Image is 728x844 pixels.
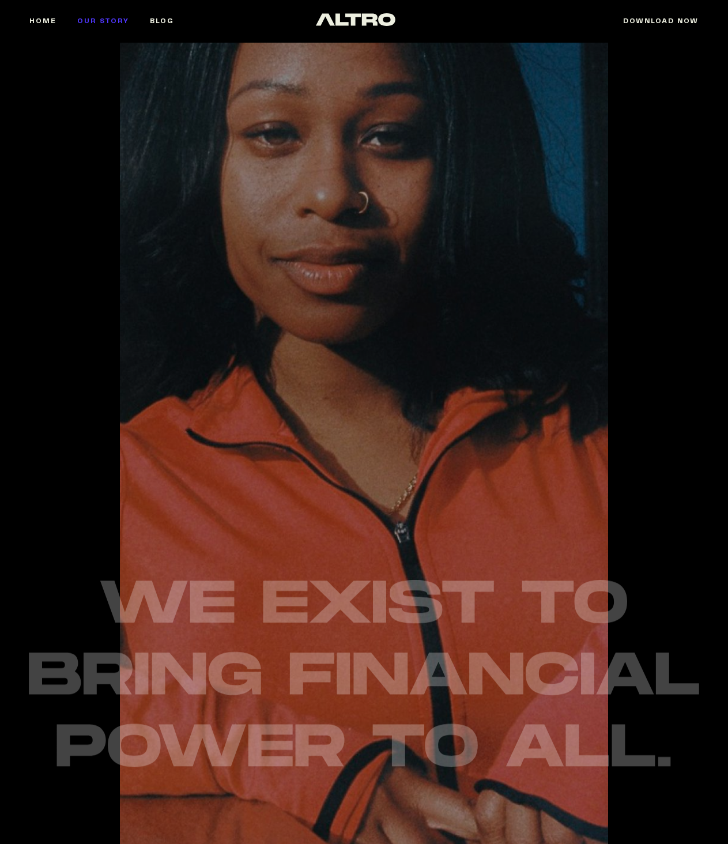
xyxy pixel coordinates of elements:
[316,13,395,26] img: logo
[29,580,699,767] img: We exist to bring financial power to all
